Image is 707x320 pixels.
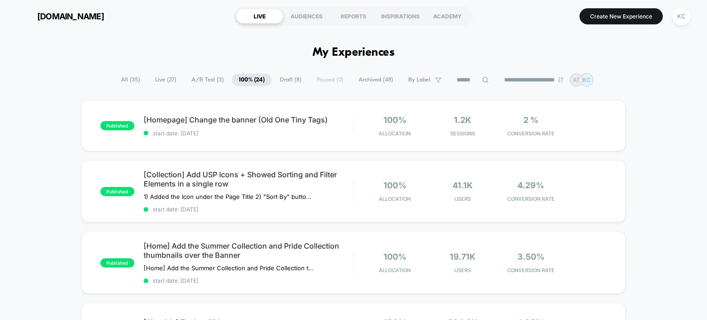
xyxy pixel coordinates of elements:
span: CONVERSION RATE [499,196,562,202]
div: LIVE [236,9,283,23]
span: A/B Test ( 3 ) [185,74,231,86]
div: INSPIRATIONS [377,9,424,23]
span: start date: [DATE] [144,130,353,137]
span: [Collection] Add USP Icons + Showed Sorting and Filter Elements in a single row [144,170,353,188]
span: 100% [383,180,406,190]
img: end [558,77,563,82]
h1: My Experiences [313,46,395,59]
span: Users [431,196,494,202]
span: All ( 35 ) [114,74,147,86]
span: Users [431,267,494,273]
span: Sessions [431,130,494,137]
div: ACADEMY [424,9,471,23]
span: 19.71k [450,252,475,262]
span: [Homepage] Change the banner (Old One Tiny Tags) [144,115,353,124]
span: CONVERSION RATE [499,130,562,137]
button: KC [670,7,693,26]
span: published [100,121,134,130]
span: 100% [383,252,406,262]
span: start date: [DATE] [144,206,353,213]
span: 2 % [523,115,539,125]
span: Allocation [379,130,411,137]
p: KC [583,76,591,83]
div: AUDIENCES [283,9,330,23]
span: start date: [DATE] [144,277,353,284]
span: By Label [408,76,430,83]
span: 41.1k [452,180,473,190]
span: Allocation [379,196,411,202]
span: Archived ( 48 ) [352,74,400,86]
span: 3.50% [517,252,545,262]
span: [Home] Add the Summer Collection and Pride Collection thumbnails over the BannerI have added summ... [144,264,314,272]
div: REPORTS [330,9,377,23]
span: 100% ( 24 ) [232,74,272,86]
span: [DOMAIN_NAME] [37,12,104,21]
button: [DOMAIN_NAME] [14,9,107,23]
button: Create New Experience [580,8,663,24]
span: 100% [383,115,406,125]
span: published [100,258,134,268]
span: 1.2k [454,115,471,125]
span: Allocation [379,267,411,273]
p: AT [573,76,580,83]
span: Live ( 27 ) [148,74,183,86]
span: 1) Added the Icon under the Page Title 2) "Sort By" button and filter in one row [144,193,314,200]
span: published [100,187,134,196]
div: KC [672,7,690,25]
span: 4.29% [517,180,544,190]
span: [Home] Add the Summer Collection and Pride Collection thumbnails over the Banner [144,241,353,260]
span: CONVERSION RATE [499,267,562,273]
span: Draft ( 8 ) [273,74,308,86]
